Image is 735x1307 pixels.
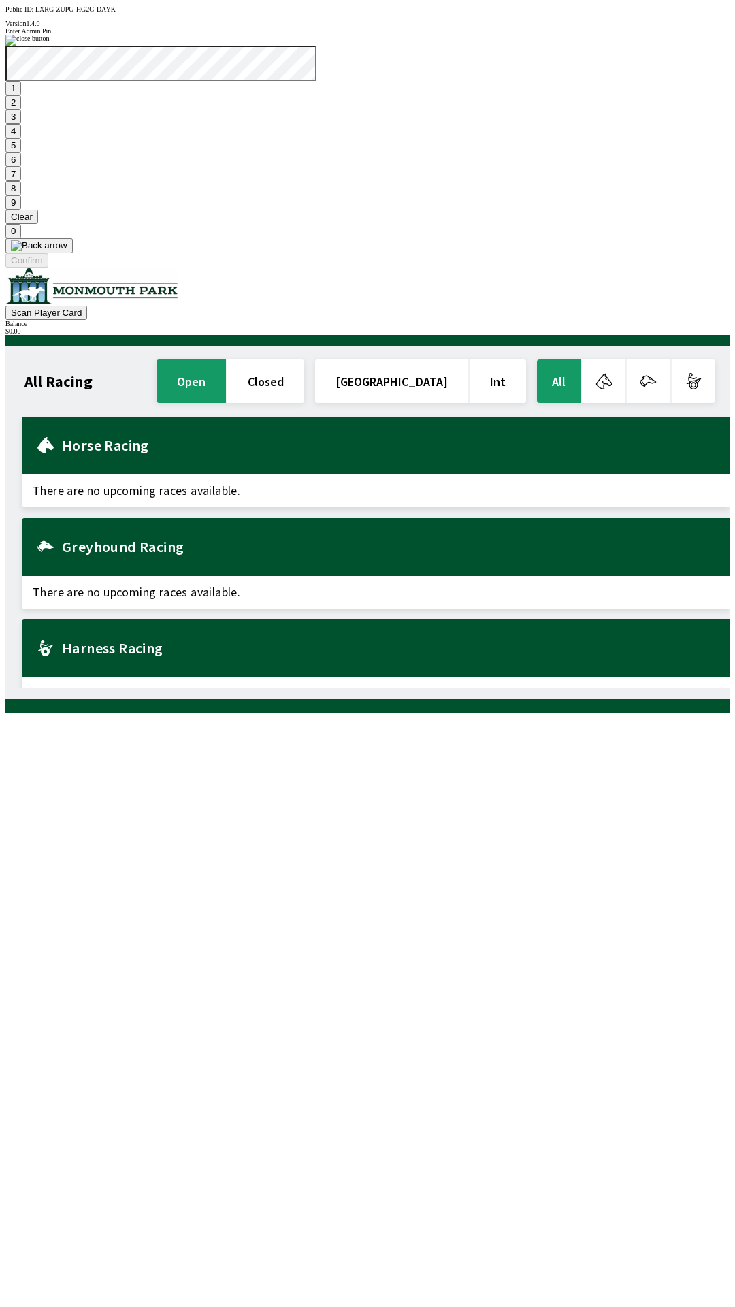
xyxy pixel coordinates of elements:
div: Balance [5,320,730,327]
button: [GEOGRAPHIC_DATA] [315,359,468,403]
button: 5 [5,138,21,152]
button: 2 [5,95,21,110]
button: 9 [5,195,21,210]
div: Enter Admin Pin [5,27,730,35]
button: 3 [5,110,21,124]
button: All [537,359,581,403]
img: close button [5,35,50,46]
button: 4 [5,124,21,138]
span: There are no upcoming races available. [22,474,730,507]
div: Version 1.4.0 [5,20,730,27]
button: Confirm [5,253,48,268]
h2: Harness Racing [62,643,719,653]
h2: Greyhound Racing [62,541,719,552]
button: Int [470,359,526,403]
div: $ 0.00 [5,327,730,335]
button: Scan Player Card [5,306,87,320]
span: There are no upcoming races available. [22,576,730,609]
img: Back arrow [11,240,67,251]
button: 0 [5,224,21,238]
div: Public ID: [5,5,730,13]
button: 6 [5,152,21,167]
h2: Horse Racing [62,440,719,451]
span: LXRG-ZUPG-HG2G-DAYK [35,5,116,13]
span: There are no upcoming races available. [22,677,730,709]
button: closed [227,359,304,403]
button: 1 [5,81,21,95]
h1: All Racing [24,376,93,387]
button: 7 [5,167,21,181]
img: venue logo [5,268,178,304]
button: Clear [5,210,38,224]
button: open [157,359,226,403]
button: 8 [5,181,21,195]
